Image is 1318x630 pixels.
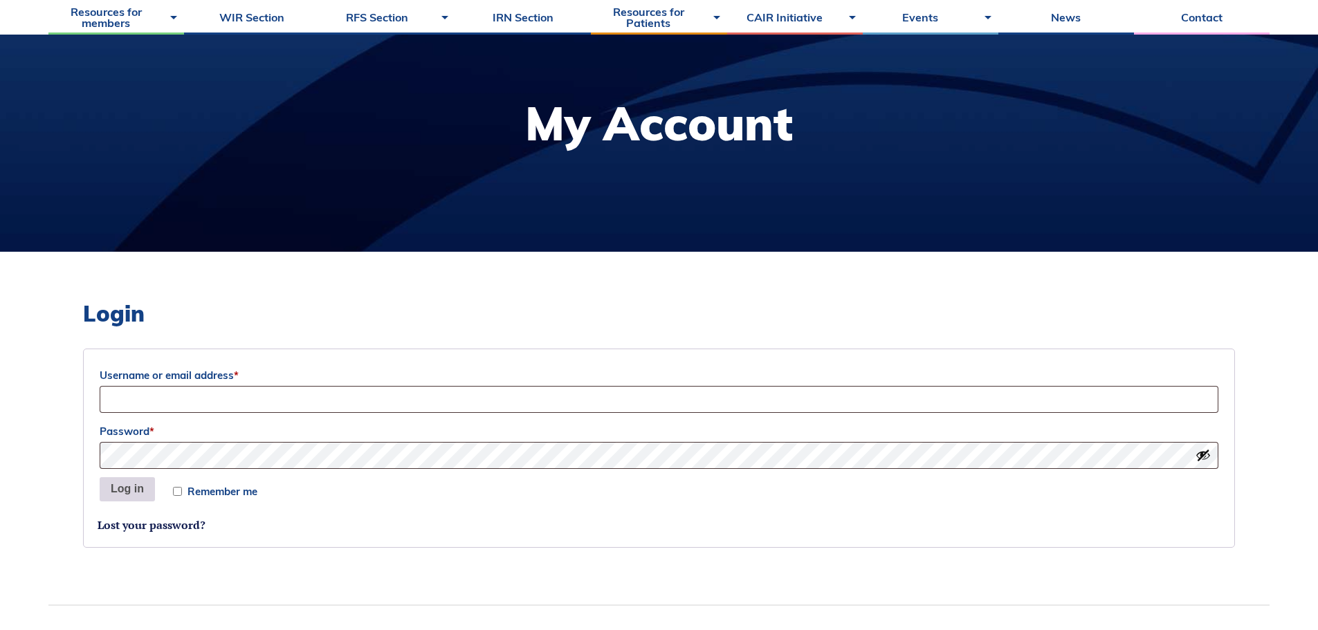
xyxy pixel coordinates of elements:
h1: My Account [525,100,793,147]
label: Password [100,421,1218,442]
span: Remember me [187,486,257,497]
input: Remember me [173,487,182,496]
h2: Login [83,300,1235,326]
a: Lost your password? [98,517,205,532]
button: Log in [100,477,155,502]
button: Show password [1196,447,1211,463]
label: Username or email address [100,365,1218,386]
